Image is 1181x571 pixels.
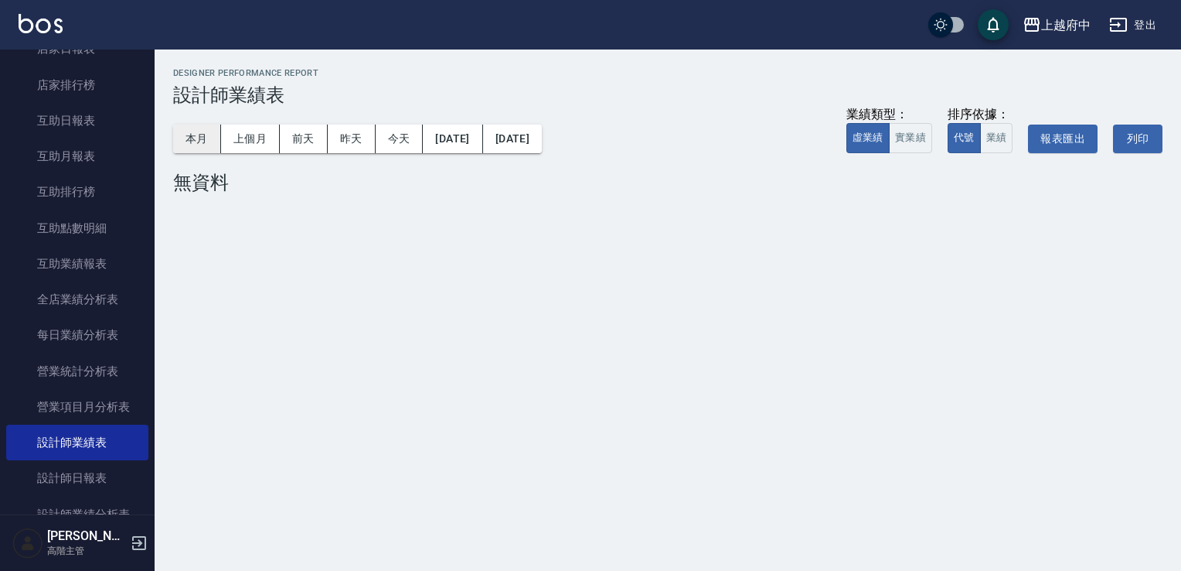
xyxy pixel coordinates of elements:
button: 報表匯出 [1028,125,1098,153]
button: [DATE] [423,125,482,153]
a: 店家日報表 [6,31,148,67]
a: 營業項目月分析表 [6,389,148,425]
div: 業績類型： [846,107,932,123]
button: 代號 [948,123,981,153]
button: 上個月 [221,125,280,153]
div: 無資料 [173,172,1162,193]
a: 互助點數明細 [6,210,148,246]
button: 前天 [280,125,328,153]
button: [DATE] [483,125,542,153]
button: 虛業績 [846,123,890,153]
button: 實業績 [889,123,932,153]
button: 登出 [1103,11,1162,39]
a: 互助排行榜 [6,174,148,210]
a: 互助月報表 [6,138,148,174]
button: save [978,9,1009,40]
a: 設計師日報表 [6,460,148,496]
div: 排序依據： [948,107,1013,123]
a: 店家排行榜 [6,67,148,103]
a: 設計師業績分析表 [6,497,148,532]
a: 互助日報表 [6,103,148,138]
h2: Designer Performance Report [173,68,1162,78]
button: 本月 [173,125,221,153]
div: 上越府中 [1041,15,1091,35]
h3: 設計師業績表 [173,84,1162,106]
a: 營業統計分析表 [6,354,148,389]
img: Logo [19,14,63,33]
a: 互助業績報表 [6,246,148,282]
a: 設計師業績表 [6,425,148,460]
button: 列印 [1113,125,1162,153]
button: 業績 [980,123,1013,153]
a: 全店業績分析表 [6,282,148,317]
p: 高階主管 [47,544,126,558]
a: 每日業績分析表 [6,317,148,353]
h5: [PERSON_NAME] [47,528,126,544]
button: 昨天 [328,125,376,153]
button: 上越府中 [1016,9,1097,41]
button: 今天 [376,125,424,153]
img: Person [12,528,43,559]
